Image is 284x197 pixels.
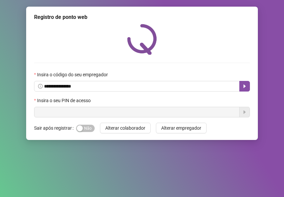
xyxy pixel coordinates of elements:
span: caret-right [242,84,247,89]
button: Alterar empregador [156,123,207,133]
span: Alterar colaborador [105,124,145,132]
label: Sair após registrar [34,123,76,133]
img: QRPoint [127,24,157,55]
label: Insira o código do seu empregador [34,71,112,78]
button: Alterar colaborador [100,123,151,133]
label: Insira o seu PIN de acesso [34,97,95,104]
div: Registro de ponto web [34,13,250,21]
span: Alterar empregador [161,124,201,132]
span: info-circle [38,84,43,89]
